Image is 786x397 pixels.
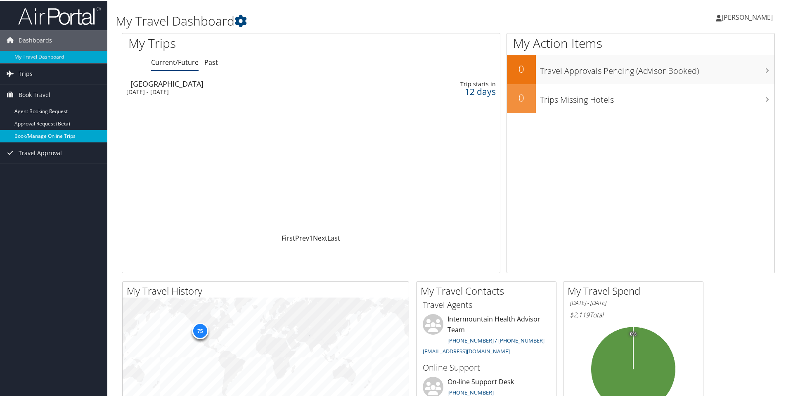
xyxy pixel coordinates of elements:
div: Trip starts in [410,80,495,87]
h6: Total [570,310,697,319]
h2: My Travel History [127,283,409,297]
a: Past [204,57,218,66]
a: Next [313,233,327,242]
h1: My Travel Dashboard [116,12,559,29]
h3: Online Support [423,361,550,373]
h1: My Action Items [507,34,774,51]
a: [PHONE_NUMBER] / [PHONE_NUMBER] [447,336,545,343]
h2: My Travel Spend [568,283,703,297]
a: 0Trips Missing Hotels [507,83,774,112]
a: Last [327,233,340,242]
h2: 0 [507,61,536,75]
span: Trips [19,63,33,83]
h2: My Travel Contacts [421,283,556,297]
span: Book Travel [19,84,50,104]
h1: My Trips [128,34,336,51]
span: [PERSON_NAME] [722,12,773,21]
div: [DATE] - [DATE] [126,87,357,95]
a: Current/Future [151,57,199,66]
h3: Travel Agents [423,298,550,310]
img: airportal-logo.png [18,5,101,25]
span: $2,119 [570,310,589,319]
a: [EMAIL_ADDRESS][DOMAIN_NAME] [423,347,510,354]
a: 1 [309,233,313,242]
h3: Travel Approvals Pending (Advisor Booked) [540,60,774,76]
li: Intermountain Health Advisor Team [419,313,554,357]
span: Travel Approval [19,142,62,163]
div: 12 days [410,87,495,95]
tspan: 0% [630,331,637,336]
a: 0Travel Approvals Pending (Advisor Booked) [507,54,774,83]
a: Prev [295,233,309,242]
div: [GEOGRAPHIC_DATA] [130,79,362,87]
a: [PERSON_NAME] [716,4,781,29]
h2: 0 [507,90,536,104]
h3: Trips Missing Hotels [540,89,774,105]
div: 75 [192,322,208,338]
a: [PHONE_NUMBER] [447,388,494,395]
a: First [282,233,295,242]
span: Dashboards [19,29,52,50]
h6: [DATE] - [DATE] [570,298,697,306]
